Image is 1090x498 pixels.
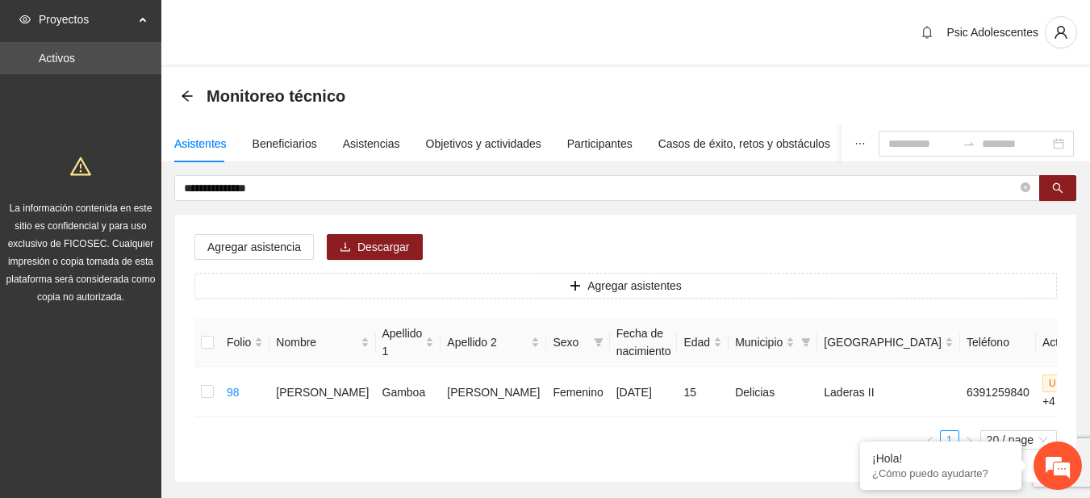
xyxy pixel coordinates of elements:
[340,241,351,254] span: download
[960,318,1036,367] th: Teléfono
[327,234,423,260] button: downloadDescargar
[181,90,194,103] div: Back
[207,83,345,109] span: Monitoreo técnico
[987,431,1050,449] span: 20 / page
[376,318,441,367] th: Apellido 1
[269,318,375,367] th: Nombre
[447,333,528,351] span: Apellido 2
[357,238,410,256] span: Descargar
[207,238,301,256] span: Agregar asistencia
[553,333,587,351] span: Sexo
[426,135,541,153] div: Objetivos y actividades
[959,430,979,450] li: Next Page
[276,333,357,351] span: Nombre
[921,430,940,450] button: left
[801,337,811,347] span: filter
[610,318,678,367] th: Fecha de nacimiento
[872,452,1009,465] div: ¡Hola!
[817,367,960,417] td: Laderas II
[253,135,317,153] div: Beneficiarios
[798,330,814,354] span: filter
[382,324,423,360] span: Apellido 1
[925,436,935,446] span: left
[729,367,817,417] td: Delicias
[19,14,31,25] span: eye
[181,90,194,103] span: arrow-left
[70,156,91,177] span: warning
[914,19,940,45] button: bell
[1021,181,1030,196] span: close-circle
[587,277,682,295] span: Agregar asistentes
[1052,182,1063,195] span: search
[915,26,939,39] span: bell
[594,337,603,347] span: filter
[960,367,1036,417] td: 6391259840
[174,135,227,153] div: Asistentes
[6,203,156,303] span: La información contenida en este sitio es confidencial y para uso exclusivo de FICOSEC. Cualquier...
[39,3,134,36] span: Proyectos
[610,367,678,417] td: [DATE]
[959,430,979,450] button: right
[39,52,75,65] a: Activos
[591,330,607,354] span: filter
[658,135,830,153] div: Casos de éxito, retos y obstáculos
[1046,25,1076,40] span: user
[1042,375,1063,392] span: U
[567,135,633,153] div: Participantes
[441,367,546,417] td: [PERSON_NAME]
[1045,16,1077,48] button: user
[963,137,975,150] span: swap-right
[824,333,942,351] span: [GEOGRAPHIC_DATA]
[946,26,1038,39] span: Psic Adolescentes
[941,431,958,449] a: 1
[570,280,581,293] span: plus
[677,367,729,417] td: 15
[376,367,441,417] td: Gamboa
[194,234,314,260] button: Agregar asistencia
[677,318,729,367] th: Edad
[1021,182,1030,192] span: close-circle
[227,386,240,399] a: 98
[343,135,400,153] div: Asistencias
[817,318,960,367] th: Colonia
[854,138,866,149] span: ellipsis
[546,367,609,417] td: Femenino
[842,125,879,162] button: ellipsis
[441,318,546,367] th: Apellido 2
[940,430,959,450] li: 1
[921,430,940,450] li: Previous Page
[194,273,1057,299] button: plusAgregar asistentes
[1039,175,1076,201] button: search
[729,318,817,367] th: Municipio
[963,137,975,150] span: to
[227,333,251,351] span: Folio
[683,333,710,351] span: Edad
[980,430,1057,450] div: Page Size
[220,318,269,367] th: Folio
[269,367,375,417] td: [PERSON_NAME]
[964,436,974,446] span: right
[735,333,783,351] span: Municipio
[872,467,1009,479] p: ¿Cómo puedo ayudarte?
